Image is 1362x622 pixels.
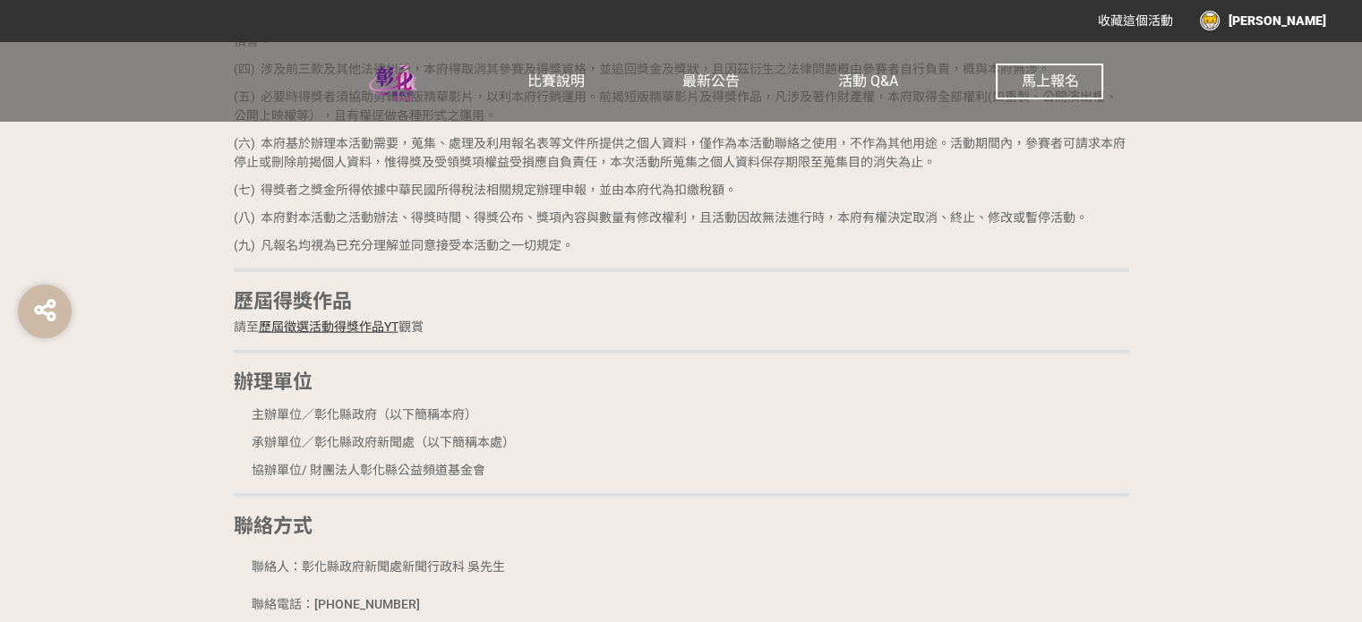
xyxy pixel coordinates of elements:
[252,597,420,611] span: 聯絡電話：[PHONE_NUMBER]
[234,290,352,312] strong: 歷屆得獎作品
[234,136,1126,169] span: (六) 本府基於辦理本活動需要，蒐集、處理及利用報名表等文件所提供之個人資料，僅作為本活動聯絡之使用，不作為其他用途。活動期間內，參賽者可請求本府停止或刪除前揭個人資料，惟得獎及受領獎項權益受損...
[234,320,259,334] span: 請至
[838,41,898,122] a: 活動 Q&A
[234,515,313,537] strong: 聯絡方式
[398,320,424,334] span: 觀賞
[1098,13,1173,28] span: 收藏這個活動
[527,72,585,89] span: 比賽說明
[682,72,740,89] span: 最新公告
[259,60,527,105] img: 第6屆「彰化百工百味~影片創作獎徵選」活動
[259,320,398,334] a: 歷屆徵選活動得獎作品YT
[1021,72,1078,89] span: 馬上報名
[234,210,1088,225] span: (八) 本府對本活動之活動辦法、得獎時間、得獎公布、獎項內容與數量有修改權利，且活動因故無法進行時，本府有權決定取消、終止、修改或暫停活動。
[234,89,1118,123] span: (五) 必要時得獎者須協助剪輯短版精華影片，以利本府行銷運用。前揭短版精華影片及得獎作品，凡涉及著作財產權，本府取得全部權利(如重製、公開演出權、公開上映權等），且有權逕做各種形式之運用。
[996,64,1103,99] button: 馬上報名
[838,72,898,89] span: 活動 Q&A
[252,435,515,449] span: 承辦單位／彰化縣政府新聞處（以下簡稱本處）
[234,371,313,393] strong: 辦理單位
[682,41,740,122] a: 最新公告
[252,463,485,477] span: 協辦單位/ 財團法人彰化縣公益頻道基金會
[234,183,737,197] span: (七) 得獎者之獎金所得依據中華民國所得稅法相關規定辦理申報，並由本府代為扣繳稅額。
[234,238,574,252] span: (九) 凡報名均視為已充分理解並同意接受本活動之一切規定。
[527,41,585,122] a: 比賽說明
[252,559,505,574] span: 聯絡人：彰化縣政府新聞處新聞行政科 吳先生
[252,407,477,422] span: 主辦單位／彰化縣政府（以下簡稱本府）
